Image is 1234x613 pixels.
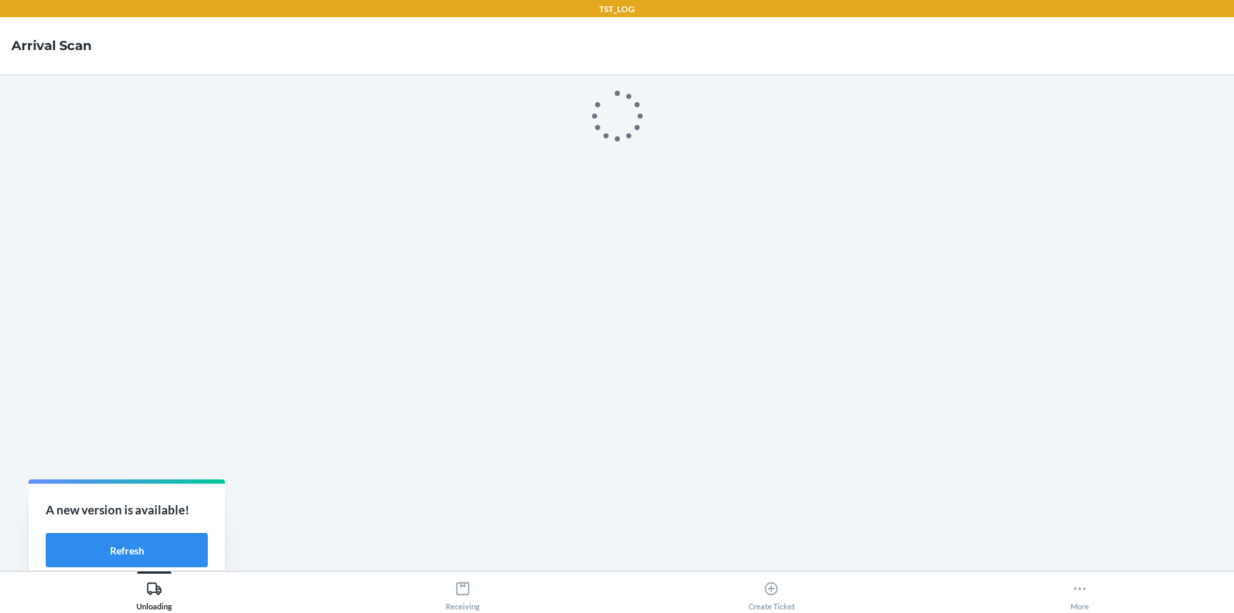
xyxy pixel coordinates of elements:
[46,501,208,519] p: A new version is available!
[446,575,480,611] div: Receiving
[46,533,208,567] button: Refresh
[1070,575,1089,611] div: More
[748,575,795,611] div: Create Ticket
[308,572,617,611] button: Receiving
[617,572,925,611] button: Create Ticket
[136,575,172,611] div: Unloading
[599,3,635,16] p: TST_LOG
[925,572,1234,611] button: More
[11,36,91,55] h4: Arrival Scan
